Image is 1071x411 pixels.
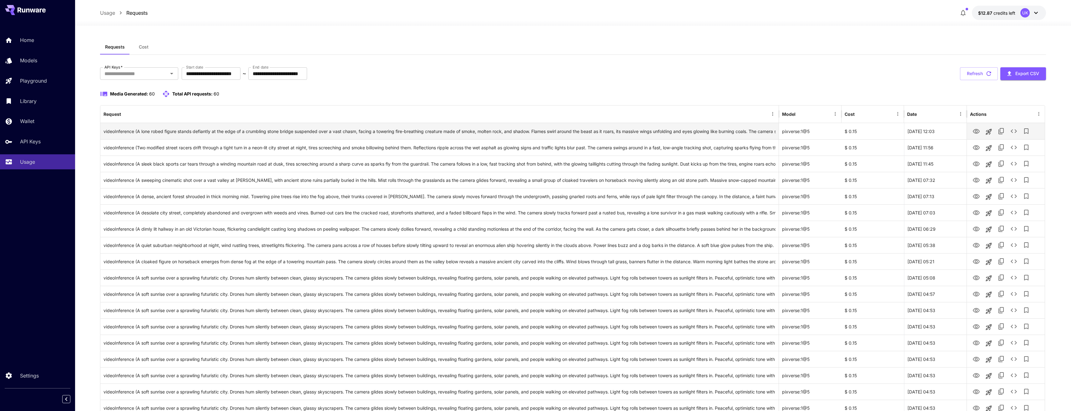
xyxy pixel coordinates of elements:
button: Collapse sidebar [62,395,70,403]
button: Launch in playground [983,337,995,350]
button: View [970,190,983,203]
button: Add to library [1020,369,1033,382]
button: Add to library [1020,271,1033,284]
button: Copy TaskUUID [995,353,1008,365]
div: $ 0.15 [841,302,904,318]
button: See details [1008,337,1020,349]
div: Collapse sidebar [67,393,75,405]
div: pixverse:1@5 [779,335,841,351]
button: Copy TaskUUID [995,337,1008,349]
div: pixverse:1@5 [779,302,841,318]
div: $ 0.15 [841,253,904,270]
div: 24 Sep, 2025 05:08 [904,270,967,286]
button: View [970,125,983,137]
button: Export CSV [1000,67,1046,80]
button: Copy TaskUUID [995,255,1008,268]
button: Launch in playground [983,207,995,219]
div: Date [907,111,917,117]
button: Copy TaskUUID [995,206,1008,219]
div: $ 0.15 [841,221,904,237]
div: 24 Sep, 2025 04:53 [904,318,967,335]
button: See details [1008,288,1020,300]
button: View [970,352,983,365]
button: Launch in playground [983,191,995,203]
button: Launch in playground [983,256,995,268]
div: 24 Sep, 2025 04:53 [904,367,967,383]
span: Requests [105,44,125,50]
label: Start date [186,64,203,70]
div: $ 0.15 [841,367,904,383]
button: Sort [855,110,864,118]
div: Click to copy prompt [104,188,776,204]
button: Copy TaskUUID [995,288,1008,300]
div: 24 Sep, 2025 11:45 [904,156,967,172]
div: Click to copy prompt [104,319,776,335]
button: Copy TaskUUID [995,141,1008,154]
button: View [970,173,983,186]
p: Models [20,57,37,64]
div: 24 Sep, 2025 07:03 [904,204,967,221]
button: View [970,385,983,398]
div: $ 0.15 [841,123,904,139]
div: Click to copy prompt [104,302,776,318]
button: See details [1008,369,1020,382]
div: Click to copy prompt [104,123,776,139]
button: Sort [917,110,926,118]
span: Media Generated: [110,91,148,96]
div: pixverse:1@5 [779,156,841,172]
div: 24 Sep, 2025 11:56 [904,139,967,156]
button: See details [1008,157,1020,170]
button: Add to library [1020,288,1033,300]
p: Library [20,97,37,105]
label: End date [253,64,268,70]
p: ~ [243,70,246,77]
p: API Keys [20,138,41,145]
button: Add to library [1020,223,1033,235]
div: Click to copy prompt [104,221,776,237]
div: pixverse:1@5 [779,188,841,204]
a: Requests [126,9,148,17]
button: View [970,157,983,170]
button: View [970,271,983,284]
div: Click to copy prompt [104,270,776,286]
div: pixverse:1@5 [779,139,841,156]
button: Launch in playground [983,239,995,252]
button: See details [1008,239,1020,251]
button: See details [1008,255,1020,268]
button: View [970,304,983,316]
span: 60 [149,91,155,96]
button: See details [1008,174,1020,186]
div: 24 Sep, 2025 12:03 [904,123,967,139]
button: Add to library [1020,174,1033,186]
div: 24 Sep, 2025 04:53 [904,383,967,400]
div: Click to copy prompt [104,286,776,302]
div: 24 Sep, 2025 04:53 [904,351,967,367]
button: Sort [796,110,805,118]
div: $ 0.15 [841,139,904,156]
button: Open [167,69,176,78]
button: Add to library [1020,337,1033,349]
div: $ 0.15 [841,156,904,172]
div: $ 0.15 [841,335,904,351]
div: Actions [970,111,987,117]
button: Menu [1034,110,1043,118]
div: 24 Sep, 2025 06:29 [904,221,967,237]
div: Request [104,111,121,117]
div: $ 0.15 [841,172,904,188]
div: Click to copy prompt [104,156,776,172]
button: Add to library [1020,320,1033,333]
button: Launch in playground [983,305,995,317]
button: $12.871UK [972,6,1046,20]
p: Home [20,36,34,44]
button: Add to library [1020,255,1033,268]
button: Launch in playground [983,158,995,171]
button: Add to library [1020,157,1033,170]
div: pixverse:1@5 [779,383,841,400]
button: Copy TaskUUID [995,125,1008,137]
button: See details [1008,304,1020,316]
div: Click to copy prompt [104,367,776,383]
a: Usage [100,9,115,17]
button: See details [1008,385,1020,398]
div: 24 Sep, 2025 04:57 [904,286,967,302]
button: See details [1008,125,1020,137]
